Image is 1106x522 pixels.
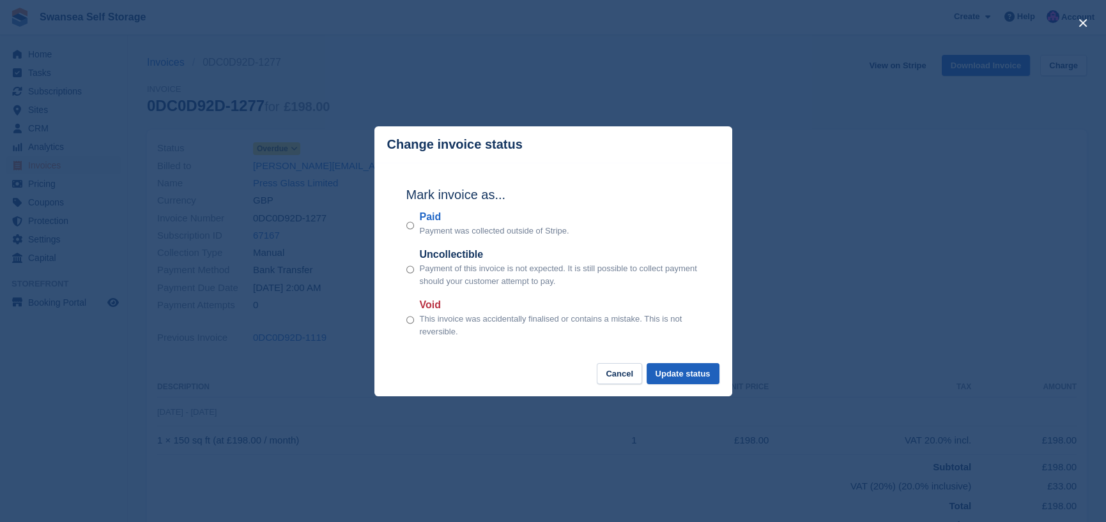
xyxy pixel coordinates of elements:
[419,262,700,287] p: Payment of this invoice is not expected. It is still possible to collect payment should your cust...
[406,185,700,204] h2: Mark invoice as...
[597,363,642,384] button: Cancel
[419,247,700,262] label: Uncollectible
[647,363,719,384] button: Update status
[419,313,700,338] p: This invoice was accidentally finalised or contains a mistake. This is not reversible.
[387,137,523,152] p: Change invoice status
[1073,13,1093,33] button: close
[419,225,569,237] p: Payment was collected outside of Stripe.
[419,209,569,225] label: Paid
[419,297,700,313] label: Void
